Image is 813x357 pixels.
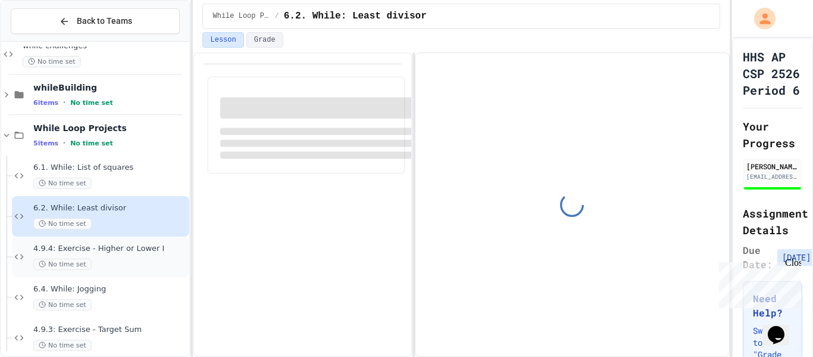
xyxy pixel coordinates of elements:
iframe: chat widget [714,257,801,308]
span: No time set [33,218,92,229]
iframe: chat widget [763,309,801,345]
div: Chat with us now!Close [5,5,82,76]
button: Back to Teams [11,8,180,34]
span: 4.9.3: Exercise - Target Sum [33,325,187,335]
button: Lesson [202,32,243,48]
span: No time set [23,56,81,67]
div: [EMAIL_ADDRESS][DOMAIN_NAME] [746,172,799,181]
span: Back to Teams [77,15,132,27]
h1: HHS AP CSP 2526 Period 6 [743,48,802,98]
span: No time set [33,299,92,311]
span: while challenges [23,41,187,51]
span: 6.2. While: Least divisor [284,9,427,23]
span: 5 items [33,139,58,147]
span: 6.1. While: List of squares [33,163,187,173]
span: While Loop Projects [33,123,187,134]
span: No time set [70,139,113,147]
span: Due Date: [743,243,773,272]
span: 6.2. While: Least divisor [33,203,187,213]
span: 6 items [33,99,58,107]
button: Grade [246,32,283,48]
span: No time set [33,259,92,270]
div: My Account [742,5,778,32]
span: / [274,11,279,21]
span: • [63,98,65,107]
span: No time set [70,99,113,107]
span: 4.9.4: Exercise - Higher or Lower I [33,244,187,254]
span: 6.4. While: Jogging [33,284,187,294]
h2: Assignment Details [743,205,802,238]
span: No time set [33,340,92,351]
span: While Loop Projects [212,11,270,21]
div: [PERSON_NAME] [746,161,799,172]
h2: Your Progress [743,118,802,151]
span: No time set [33,178,92,189]
span: • [63,138,65,148]
span: whileBuilding [33,82,187,93]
